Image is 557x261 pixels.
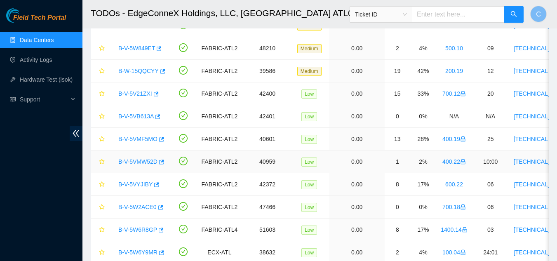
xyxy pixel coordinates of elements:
td: FABRIC-ATL2 [197,105,242,128]
td: 0.00 [329,173,385,196]
td: 20 [472,82,509,105]
td: 0.00 [329,37,385,60]
span: Low [301,135,317,144]
button: search [504,6,524,23]
td: 0.00 [329,82,385,105]
span: Low [301,112,317,121]
td: 0.00 [329,128,385,150]
td: 0% [410,196,436,219]
td: 19 [385,60,410,82]
span: Low [301,226,317,235]
td: 17% [410,219,436,241]
span: star [99,181,105,188]
a: 400.19lock [442,136,466,142]
td: 15 [385,82,410,105]
a: 1400.14lock [441,226,468,233]
td: 03 [472,219,509,241]
td: 51603 [242,219,293,241]
span: check-circle [179,111,188,120]
td: 42401 [242,105,293,128]
td: 33% [410,82,436,105]
td: 0.00 [329,219,385,241]
span: search [510,11,517,19]
td: FABRIC-ATL4 [197,219,242,241]
td: 40959 [242,150,293,173]
span: star [99,45,105,52]
a: B-V-5W6Y9MR [118,249,157,256]
button: star [95,42,105,55]
td: FABRIC-ATL2 [197,37,242,60]
span: check-circle [179,43,188,52]
td: 42372 [242,173,293,196]
td: 0.00 [329,150,385,173]
td: 42% [410,60,436,82]
span: double-left [70,126,82,141]
span: star [99,249,105,256]
td: 0 [385,196,410,219]
a: 100.04lock [442,249,466,256]
td: 0 [385,105,410,128]
span: lock [462,227,468,233]
button: star [95,200,105,214]
a: B-V-5VYJIBY [118,181,153,188]
span: star [99,204,105,211]
td: 42400 [242,82,293,105]
td: FABRIC-ATL2 [197,150,242,173]
button: star [95,246,105,259]
span: lock [460,91,466,96]
span: check-circle [179,247,188,256]
span: check-circle [179,134,188,143]
span: star [99,136,105,143]
button: star [95,155,105,168]
span: Low [301,158,317,167]
td: 17% [410,173,436,196]
span: star [99,68,105,75]
a: 700.12lock [442,90,466,97]
span: star [99,91,105,97]
td: FABRIC-ATL2 [197,173,242,196]
span: read [10,96,16,102]
span: Low [301,180,317,189]
a: B-V-5VMW52D [118,158,157,165]
span: Low [301,203,317,212]
td: 12 [472,60,509,82]
td: 8 [385,219,410,241]
td: 2 [385,37,410,60]
a: 600.22 [445,181,463,188]
span: Support [20,91,68,108]
td: 1 [385,150,410,173]
span: lock [460,204,466,210]
span: star [99,227,105,233]
a: B-V-5VMF5MO [118,136,157,142]
span: check-circle [179,89,188,97]
a: B-V-5W6R8GP [118,226,157,233]
td: 48210 [242,37,293,60]
span: lock [460,159,466,165]
span: check-circle [179,66,188,75]
span: Medium [297,67,322,76]
td: 0.00 [329,60,385,82]
td: 0.00 [329,196,385,219]
span: lock [460,249,466,255]
td: 25 [472,128,509,150]
td: 13 [385,128,410,150]
a: Hardware Test (isok) [20,76,73,83]
span: check-circle [179,157,188,165]
td: 06 [472,196,509,219]
td: 28% [410,128,436,150]
td: 06 [472,173,509,196]
td: 39586 [242,60,293,82]
td: 8 [385,173,410,196]
span: Medium [297,44,322,53]
a: B-V-5W849ET [118,45,155,52]
a: B-W-15QQCYY [118,68,159,74]
input: Enter text here... [412,6,504,23]
span: star [99,159,105,165]
button: star [95,132,105,146]
a: Activity Logs [20,56,52,63]
td: N/A [436,105,472,128]
span: Low [301,89,317,99]
span: Low [301,248,317,257]
a: B-V-5V21ZXI [118,90,152,97]
a: 700.18lock [442,204,466,210]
